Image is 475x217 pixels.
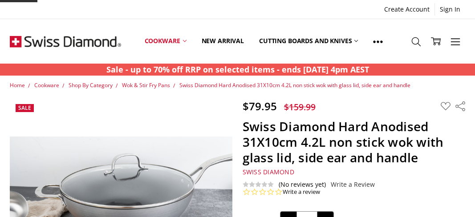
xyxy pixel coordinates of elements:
[69,81,113,89] a: Shop By Category
[10,81,25,89] a: Home
[179,81,410,89] a: Swiss Diamond Hard Anodised 31X10cm 4.2L non stick wok with glass lid, side ear and handle
[243,99,277,113] span: $79.95
[243,168,294,176] span: Swiss Diamond
[122,81,170,89] a: Wok & Stir Fry Pans
[18,104,31,112] span: Sale
[331,181,375,188] a: Write a Review
[379,3,434,16] a: Create Account
[194,21,252,61] a: New arrival
[106,64,369,75] strong: Sale - up to 70% off RRP on selected items - ends [DATE] 4pm AEST
[279,181,326,188] span: (No reviews yet)
[137,21,194,61] a: Cookware
[435,3,465,16] a: Sign In
[365,21,390,61] a: Show All
[10,19,121,64] img: Free Shipping On Every Order
[283,188,320,196] a: Write a review
[34,81,59,89] a: Cookware
[284,101,316,113] span: $159.99
[243,119,465,165] h1: Swiss Diamond Hard Anodised 31X10cm 4.2L non stick wok with glass lid, side ear and handle
[252,21,366,61] a: Cutting boards and knives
